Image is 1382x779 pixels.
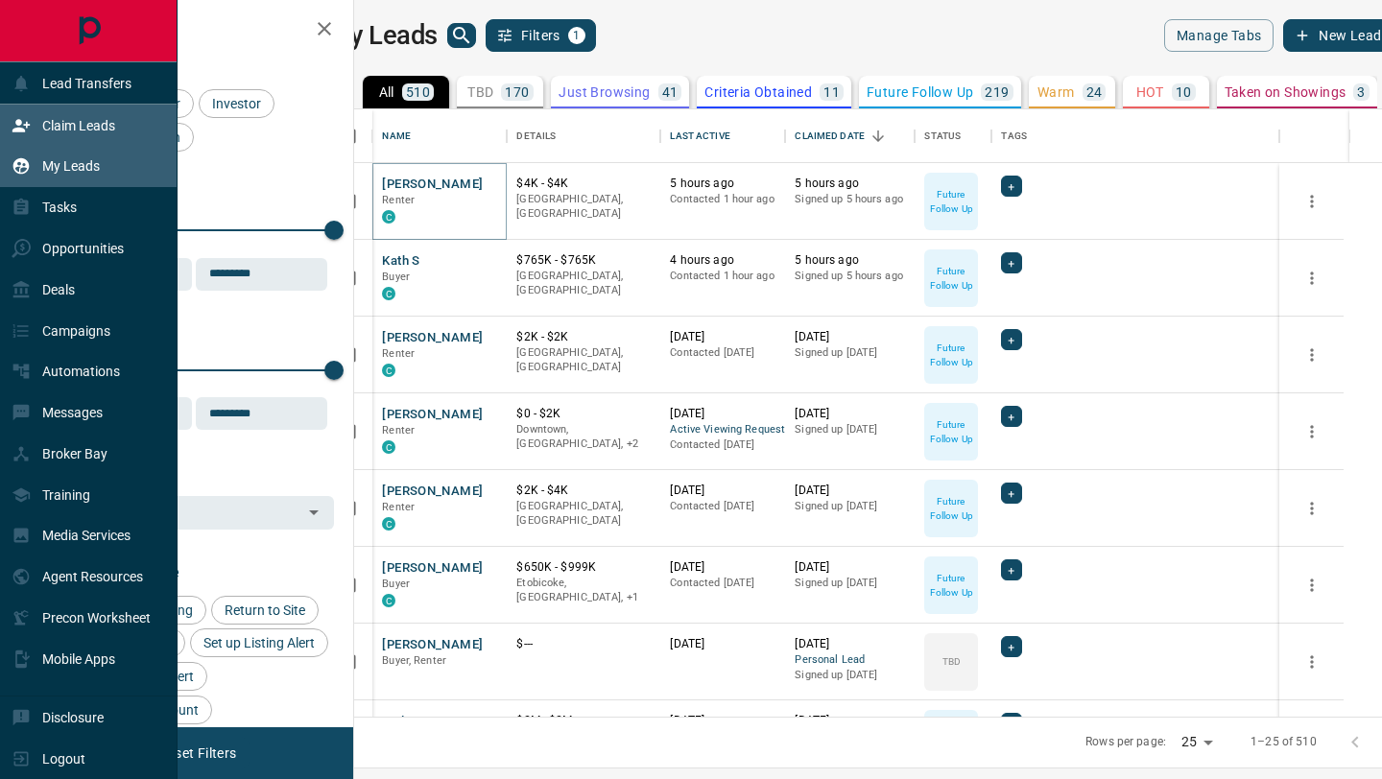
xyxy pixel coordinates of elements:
[382,347,415,360] span: Renter
[1008,177,1014,196] span: +
[1001,713,1021,734] div: +
[1298,264,1326,293] button: more
[670,499,775,514] p: Contacted [DATE]
[795,652,905,669] span: Personal Lead
[190,628,328,657] div: Set up Listing Alert
[516,329,651,345] p: $2K - $2K
[382,578,410,590] span: Buyer
[382,271,410,283] span: Buyer
[670,437,775,453] p: Contacted [DATE]
[197,635,322,650] span: Set up Listing Alert
[486,19,596,52] button: Filters1
[867,85,973,99] p: Future Follow Up
[1164,19,1274,52] button: Manage Tabs
[382,713,417,731] button: Styles
[1001,483,1021,504] div: +
[382,424,415,437] span: Renter
[1298,417,1326,446] button: more
[516,499,651,529] p: [GEOGRAPHIC_DATA], [GEOGRAPHIC_DATA]
[382,252,419,271] button: Kath S
[1001,252,1021,273] div: +
[1008,253,1014,272] span: +
[382,329,483,347] button: [PERSON_NAME]
[785,109,915,163] div: Claimed Date
[516,345,651,375] p: [GEOGRAPHIC_DATA], [GEOGRAPHIC_DATA]
[660,109,785,163] div: Last Active
[1001,109,1027,163] div: Tags
[382,501,415,513] span: Renter
[1086,85,1103,99] p: 24
[382,654,446,667] span: Buyer, Renter
[516,192,651,222] p: [GEOGRAPHIC_DATA], [GEOGRAPHIC_DATA]
[915,109,991,163] div: Status
[795,109,865,163] div: Claimed Date
[382,517,395,531] div: condos.ca
[1136,85,1164,99] p: HOT
[1001,329,1021,350] div: +
[559,85,650,99] p: Just Browsing
[1008,330,1014,349] span: +
[924,109,961,163] div: Status
[1008,714,1014,733] span: +
[795,713,905,729] p: [DATE]
[382,210,395,224] div: condos.ca
[372,109,507,163] div: Name
[795,499,905,514] p: Signed up [DATE]
[670,109,729,163] div: Last Active
[516,406,651,422] p: $0 - $2K
[670,269,775,284] p: Contacted 1 hour ago
[985,85,1009,99] p: 219
[704,85,812,99] p: Criteria Obtained
[516,269,651,298] p: [GEOGRAPHIC_DATA], [GEOGRAPHIC_DATA]
[1001,406,1021,427] div: +
[670,345,775,361] p: Contacted [DATE]
[795,345,905,361] p: Signed up [DATE]
[670,252,775,269] p: 4 hours ago
[516,636,651,652] p: $---
[1357,85,1365,99] p: 3
[382,194,415,206] span: Renter
[516,176,651,192] p: $4K - $4K
[406,85,430,99] p: 510
[1008,560,1014,579] span: +
[61,19,334,42] h2: Filters
[795,192,905,207] p: Signed up 5 hours ago
[1008,407,1014,426] span: +
[1008,484,1014,503] span: +
[670,713,775,729] p: [DATE]
[467,85,493,99] p: TBD
[447,23,476,48] button: search button
[218,602,312,618] span: Return to Site
[926,341,976,369] p: Future Follow Up
[382,559,483,578] button: [PERSON_NAME]
[1085,734,1166,750] p: Rows per page:
[1251,734,1316,750] p: 1–25 of 510
[795,329,905,345] p: [DATE]
[382,406,483,424] button: [PERSON_NAME]
[1298,341,1326,369] button: more
[382,364,395,377] div: condos.ca
[505,85,529,99] p: 170
[146,737,249,769] button: Reset Filters
[205,96,268,111] span: Investor
[1174,728,1220,756] div: 25
[926,264,976,293] p: Future Follow Up
[516,713,651,729] p: $2M - $2M
[570,29,584,42] span: 1
[823,85,840,99] p: 11
[1298,187,1326,216] button: more
[516,559,651,576] p: $650K - $999K
[1008,637,1014,656] span: +
[1001,176,1021,197] div: +
[300,499,327,526] button: Open
[795,252,905,269] p: 5 hours ago
[670,576,775,591] p: Contacted [DATE]
[670,636,775,652] p: [DATE]
[516,252,651,269] p: $765K - $765K
[1298,571,1326,600] button: more
[795,176,905,192] p: 5 hours ago
[670,192,775,207] p: Contacted 1 hour ago
[382,287,395,300] div: condos.ca
[670,176,775,192] p: 5 hours ago
[926,571,976,600] p: Future Follow Up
